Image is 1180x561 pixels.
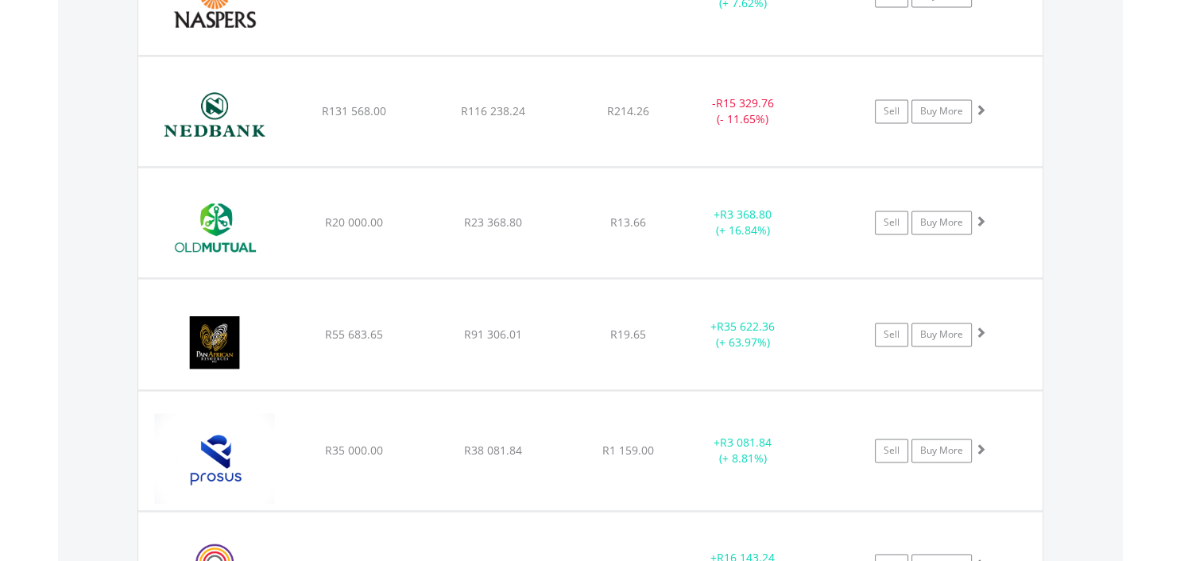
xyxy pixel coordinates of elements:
[683,95,803,127] div: - (- 11.65%)
[720,435,772,450] span: R3 081.84
[875,439,908,462] a: Sell
[875,323,908,346] a: Sell
[461,103,525,118] span: R116 238.24
[683,207,803,238] div: + (+ 16.84%)
[716,95,774,110] span: R15 329.76
[325,327,383,342] span: R55 683.65
[610,215,646,230] span: R13.66
[911,439,972,462] a: Buy More
[146,76,283,162] img: EQU.ZA.NED.png
[610,327,646,342] span: R19.65
[146,188,283,273] img: EQU.ZA.OMU.png
[720,207,772,222] span: R3 368.80
[146,299,283,385] img: EQU.ZA.PAN.png
[464,443,522,458] span: R38 081.84
[875,99,908,123] a: Sell
[146,411,283,506] img: EQU.ZA.PRX.png
[464,327,522,342] span: R91 306.01
[602,443,654,458] span: R1 159.00
[464,215,522,230] span: R23 368.80
[322,103,386,118] span: R131 568.00
[911,211,972,234] a: Buy More
[683,435,803,466] div: + (+ 8.81%)
[911,323,972,346] a: Buy More
[717,319,775,334] span: R35 622.36
[683,319,803,350] div: + (+ 63.97%)
[875,211,908,234] a: Sell
[325,443,383,458] span: R35 000.00
[911,99,972,123] a: Buy More
[325,215,383,230] span: R20 000.00
[607,103,649,118] span: R214.26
